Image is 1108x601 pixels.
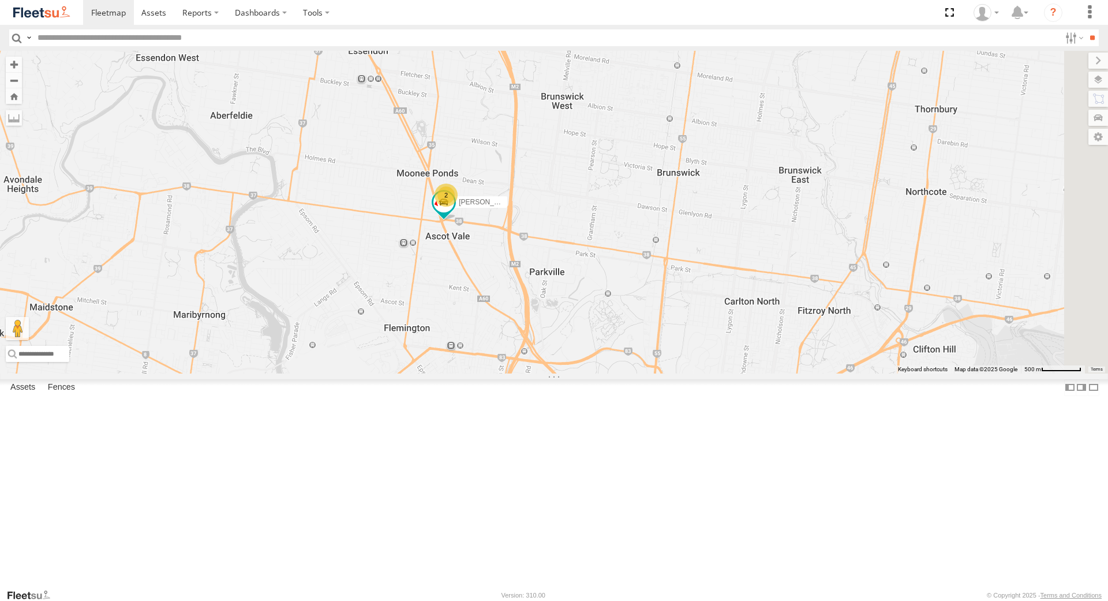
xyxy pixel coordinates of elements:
label: Dock Summary Table to the Right [1076,379,1087,396]
span: [PERSON_NAME] [459,199,516,207]
button: Zoom Home [6,88,22,104]
button: Keyboard shortcuts [898,365,948,374]
div: Peter Edwardes [969,4,1003,21]
img: fleetsu-logo-horizontal.svg [12,5,72,20]
span: Map data ©2025 Google [954,366,1017,372]
a: Terms and Conditions [1040,592,1102,599]
div: © Copyright 2025 - [987,592,1102,599]
span: 500 m [1024,366,1041,372]
button: Map Scale: 500 m per 66 pixels [1021,365,1085,374]
label: Measure [6,110,22,126]
i: ? [1044,3,1062,22]
label: Map Settings [1088,129,1108,145]
label: Fences [42,380,81,396]
div: Version: 310.00 [501,592,545,599]
a: Visit our Website [6,589,59,601]
label: Dock Summary Table to the Left [1064,379,1076,396]
button: Zoom out [6,72,22,88]
label: Hide Summary Table [1088,379,1099,396]
div: 2 [435,184,458,207]
button: Drag Pegman onto the map to open Street View [6,317,29,340]
label: Search Filter Options [1061,29,1085,46]
button: Zoom in [6,57,22,72]
label: Assets [5,380,41,396]
label: Search Query [24,29,33,46]
a: Terms (opens in new tab) [1091,367,1103,371]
